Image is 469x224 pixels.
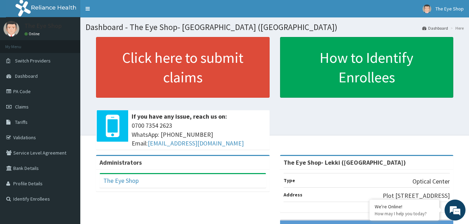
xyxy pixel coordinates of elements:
[15,104,29,110] span: Claims
[132,121,266,148] span: 0700 7354 2623 WhatsApp: [PHONE_NUMBER] Email:
[132,112,227,120] b: If you have any issue, reach us on:
[24,23,62,29] p: The Eye Shop
[15,119,28,125] span: Tariffs
[375,203,434,210] div: We're Online!
[412,177,450,186] p: Optical Center
[284,158,406,166] strong: The Eye Shop- Lekki ([GEOGRAPHIC_DATA])
[422,25,448,31] a: Dashboard
[148,139,244,147] a: [EMAIL_ADDRESS][DOMAIN_NAME]
[375,211,434,217] p: How may I help you today?
[423,5,431,13] img: User Image
[86,23,464,32] h1: Dashboard - The Eye Shop- [GEOGRAPHIC_DATA] ([GEOGRAPHIC_DATA])
[284,177,295,184] b: Type
[103,177,139,185] a: The Eye Shop
[3,21,19,37] img: User Image
[100,158,142,166] b: Administrators
[280,37,454,98] a: How to Identify Enrollees
[96,37,270,98] a: Click here to submit claims
[15,58,51,64] span: Switch Providers
[435,6,464,12] span: The Eye Shop
[383,191,450,200] p: Plot [STREET_ADDRESS]
[24,31,41,36] a: Online
[284,192,302,198] b: Address
[15,73,38,79] span: Dashboard
[449,25,464,31] li: Here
